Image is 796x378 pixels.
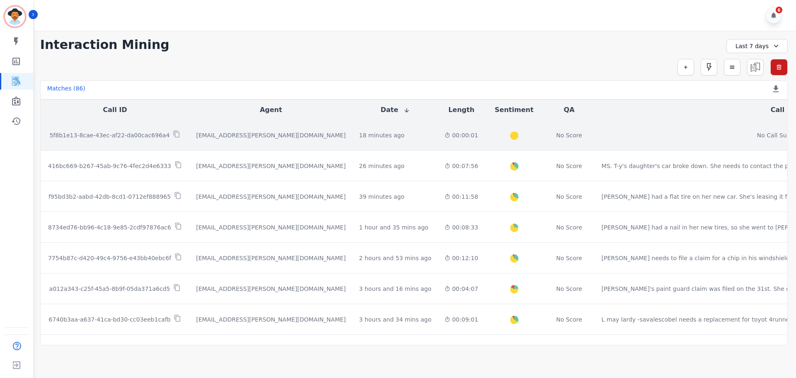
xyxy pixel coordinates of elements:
[40,37,170,52] h1: Interaction Mining
[196,162,346,170] div: [EMAIL_ADDRESS][PERSON_NAME][DOMAIN_NAME]
[556,315,582,324] div: No Score
[444,193,478,201] div: 00:11:58
[48,162,171,170] p: 416bc669-b267-45ab-9c76-4fec2d4e6333
[556,254,582,262] div: No Score
[444,131,478,139] div: 00:00:01
[5,7,25,27] img: Bordered avatar
[196,131,346,139] div: [EMAIL_ADDRESS][PERSON_NAME][DOMAIN_NAME]
[564,105,575,115] button: QA
[196,223,346,232] div: [EMAIL_ADDRESS][PERSON_NAME][DOMAIN_NAME]
[49,193,171,201] p: f95bd3b2-aabd-42db-8cd1-0712ef888965
[359,254,431,262] div: 2 hours and 53 mins ago
[47,84,85,96] div: Matches ( 86 )
[260,105,282,115] button: Agent
[556,193,582,201] div: No Score
[444,254,478,262] div: 00:12:10
[556,285,582,293] div: No Score
[359,193,404,201] div: 39 minutes ago
[726,39,788,53] div: Last 7 days
[49,315,170,324] p: 6740b3aa-a637-41ca-bd30-cc03eeb1cafb
[444,285,478,293] div: 00:04:07
[495,105,533,115] button: Sentiment
[196,254,346,262] div: [EMAIL_ADDRESS][PERSON_NAME][DOMAIN_NAME]
[359,131,404,139] div: 18 minutes ago
[196,315,346,324] div: [EMAIL_ADDRESS][PERSON_NAME][DOMAIN_NAME]
[776,7,782,13] div: 6
[556,131,582,139] div: No Score
[49,285,170,293] p: a012a343-c25f-45a5-8b9f-05da371a6cd5
[556,162,582,170] div: No Score
[381,105,410,115] button: Date
[48,223,171,232] p: 8734ed76-bb96-4c18-9e85-2cdf97876ac6
[196,285,346,293] div: [EMAIL_ADDRESS][PERSON_NAME][DOMAIN_NAME]
[103,105,127,115] button: Call ID
[48,254,171,262] p: 7754b87c-d420-49c4-9756-e43bb40ebc6f
[49,131,170,139] p: 5f8b1e13-8cae-43ec-af22-da00cac696a4
[196,193,346,201] div: [EMAIL_ADDRESS][PERSON_NAME][DOMAIN_NAME]
[359,162,404,170] div: 26 minutes ago
[359,315,431,324] div: 3 hours and 34 mins ago
[359,223,428,232] div: 1 hour and 35 mins ago
[444,315,478,324] div: 00:09:01
[448,105,474,115] button: Length
[556,223,582,232] div: No Score
[359,285,431,293] div: 3 hours and 16 mins ago
[444,162,478,170] div: 00:07:56
[444,223,478,232] div: 00:08:33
